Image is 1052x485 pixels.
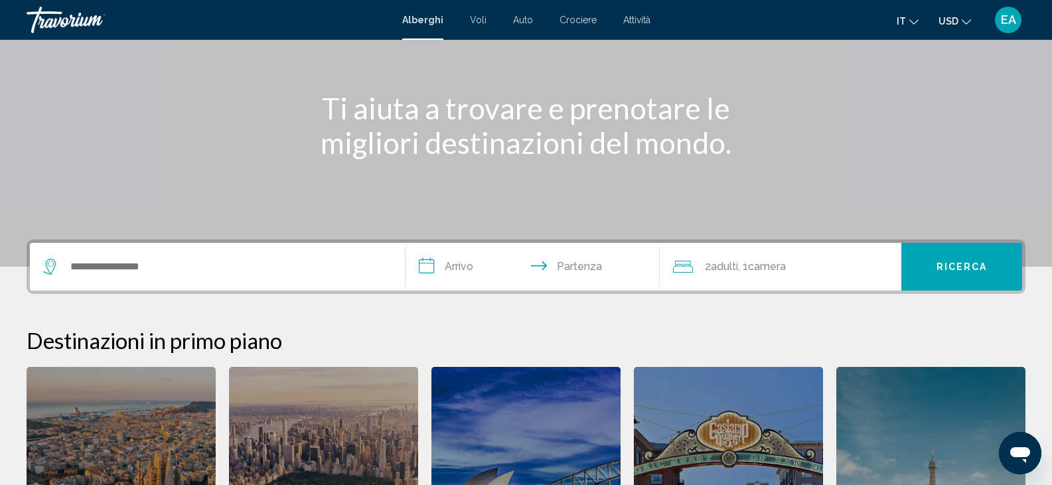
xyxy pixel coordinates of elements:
[27,7,389,33] a: Travorium
[277,91,775,160] h1: Ti aiuta a trovare e prenotare le migliori destinazioni del mondo.
[470,15,487,25] a: Voli
[513,15,533,25] a: Auto
[738,257,786,276] span: , 1
[406,243,660,291] button: Check in and out dates
[623,15,650,25] a: Attività
[901,243,1022,291] button: Ricerca
[402,15,443,25] a: Alberghi
[560,15,597,25] a: Crociere
[1001,13,1016,27] span: EA
[660,243,901,291] button: Travelers: 2 adults, 0 children
[897,11,919,31] button: Change language
[999,432,1041,474] iframe: Pulsante per aprire la finestra di messaggistica
[30,243,1022,291] div: Search widget
[27,327,1025,354] h2: Destinazioni in primo piano
[937,262,988,273] span: Ricerca
[748,260,786,273] span: Camera
[939,11,971,31] button: Change currency
[991,6,1025,34] button: User Menu
[897,16,906,27] span: it
[711,260,738,273] span: Adulti
[705,257,738,276] span: 2
[939,16,958,27] span: USD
